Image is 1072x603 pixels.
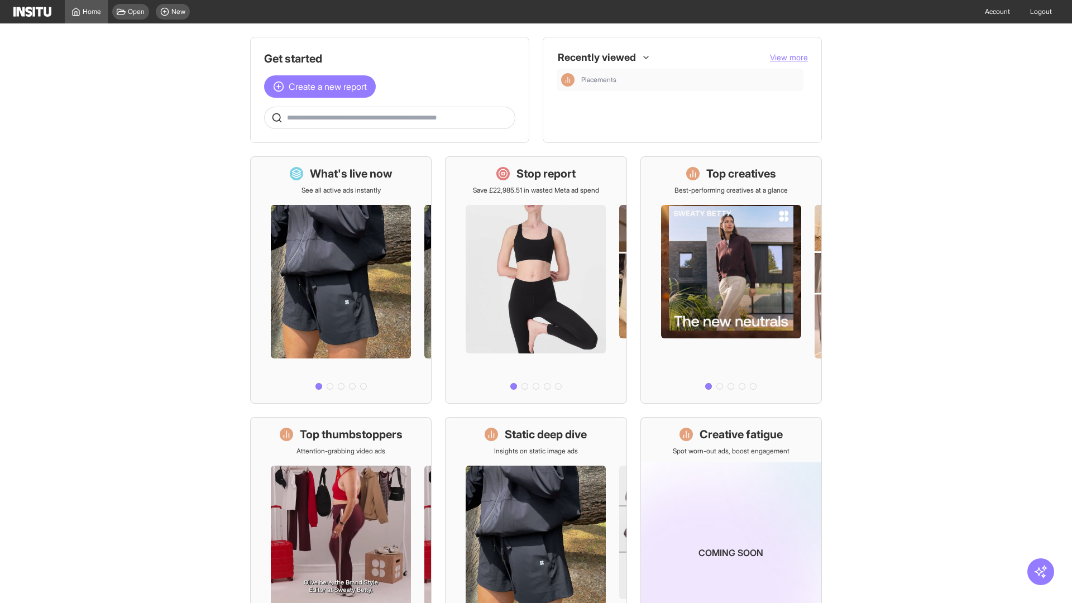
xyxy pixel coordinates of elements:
[264,75,376,98] button: Create a new report
[505,427,587,442] h1: Static deep dive
[13,7,51,17] img: Logo
[296,447,385,456] p: Attention-grabbing video ads
[674,186,788,195] p: Best-performing creatives at a glance
[640,156,822,404] a: Top creativesBest-performing creatives at a glance
[445,156,626,404] a: Stop reportSave £22,985.51 in wasted Meta ad spend
[300,427,403,442] h1: Top thumbstoppers
[289,80,367,93] span: Create a new report
[473,186,599,195] p: Save £22,985.51 in wasted Meta ad spend
[171,7,185,16] span: New
[581,75,799,84] span: Placements
[770,52,808,63] button: View more
[301,186,381,195] p: See all active ads instantly
[561,73,575,87] div: Insights
[250,156,432,404] a: What's live nowSee all active ads instantly
[770,52,808,62] span: View more
[264,51,515,66] h1: Get started
[516,166,576,181] h1: Stop report
[494,447,578,456] p: Insights on static image ads
[581,75,616,84] span: Placements
[128,7,145,16] span: Open
[310,166,393,181] h1: What's live now
[706,166,776,181] h1: Top creatives
[83,7,101,16] span: Home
